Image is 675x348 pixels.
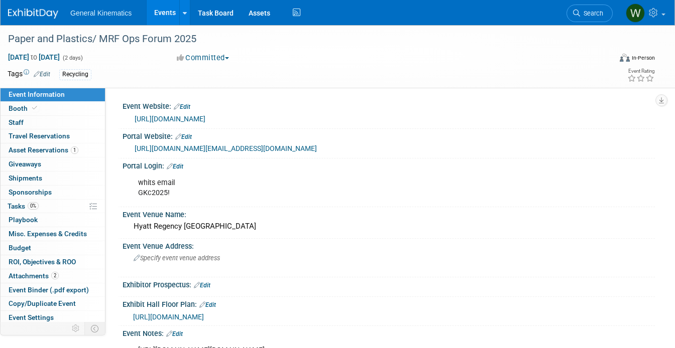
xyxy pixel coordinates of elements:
a: [URL][DOMAIN_NAME] [135,115,205,123]
span: Attachments [9,272,59,280]
img: Format-Inperson.png [620,54,630,62]
span: Event Information [9,90,65,98]
a: Event Information [1,88,105,101]
a: Travel Reservations [1,129,105,143]
span: Event Binder (.pdf export) [9,286,89,294]
td: Toggle Event Tabs [85,322,105,335]
a: Event Binder (.pdf export) [1,283,105,297]
a: Tasks0% [1,200,105,213]
span: Budget [9,244,31,252]
a: Shipments [1,171,105,185]
a: Edit [34,71,50,78]
span: to [29,53,39,61]
td: Tags [8,69,50,80]
a: Sponsorships [1,186,105,199]
a: ROI, Objectives & ROO [1,255,105,269]
div: Event Venue Address: [123,239,655,251]
span: [DATE] [DATE] [8,53,60,62]
span: Specify event venue address [134,254,220,262]
span: Search [580,10,603,17]
button: Committed [173,53,233,63]
a: [URL][DOMAIN_NAME] [133,313,204,321]
a: Edit [199,301,216,308]
span: 2 [51,272,59,279]
a: Edit [175,133,192,140]
div: Event Venue Name: [123,207,655,220]
span: 1 [71,146,78,154]
a: Copy/Duplicate Event [1,297,105,310]
a: Booth [1,102,105,115]
div: Event Rating [627,69,654,74]
a: Asset Reservations1 [1,143,105,157]
div: Exhibitor Prospectus: [123,277,655,290]
a: Search [567,5,613,22]
span: Misc. Expenses & Credits [9,230,87,238]
span: General Kinematics [70,9,132,17]
a: Edit [174,103,190,110]
div: whits email GKc2025! [131,173,551,203]
div: Recycling [59,69,91,80]
div: Portal Website: [123,129,655,142]
td: Personalize Event Tab Strip [67,322,85,335]
span: Travel Reservations [9,132,70,140]
a: Giveaways [1,157,105,171]
span: Giveaways [9,160,41,168]
div: Event Format [559,52,655,67]
a: Playbook [1,213,105,227]
span: Shipments [9,174,42,182]
a: Budget [1,241,105,255]
span: Copy/Duplicate Event [9,299,76,307]
div: In-Person [631,54,655,62]
a: Attachments2 [1,269,105,283]
a: Edit [166,330,183,337]
span: Asset Reservations [9,146,78,154]
div: Event Website: [123,99,655,112]
span: ROI, Objectives & ROO [9,258,76,266]
span: Staff [9,118,24,126]
span: Tasks [8,202,39,210]
span: Sponsorships [9,188,52,196]
a: Edit [167,163,183,170]
span: Playbook [9,216,38,224]
a: Staff [1,116,105,129]
span: 0% [28,202,39,210]
span: (2 days) [62,55,83,61]
a: [URL][DOMAIN_NAME][EMAIL_ADDRESS][DOMAIN_NAME] [135,144,317,152]
div: Hyatt Regency [GEOGRAPHIC_DATA] [130,219,647,234]
a: Event Settings [1,311,105,324]
span: Booth [9,104,39,112]
img: ExhibitDay [8,9,58,19]
div: Portal Login: [123,158,655,171]
div: Event Notes: [123,326,655,339]
div: Paper and Plastics/ MRF Ops Forum 2025 [5,30,600,48]
i: Booth reservation complete [32,105,37,111]
span: Event Settings [9,313,54,321]
div: Exhibit Hall Floor Plan: [123,297,655,310]
img: Whitney Swanson [626,4,645,23]
a: Misc. Expenses & Credits [1,227,105,241]
a: Edit [194,282,210,289]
